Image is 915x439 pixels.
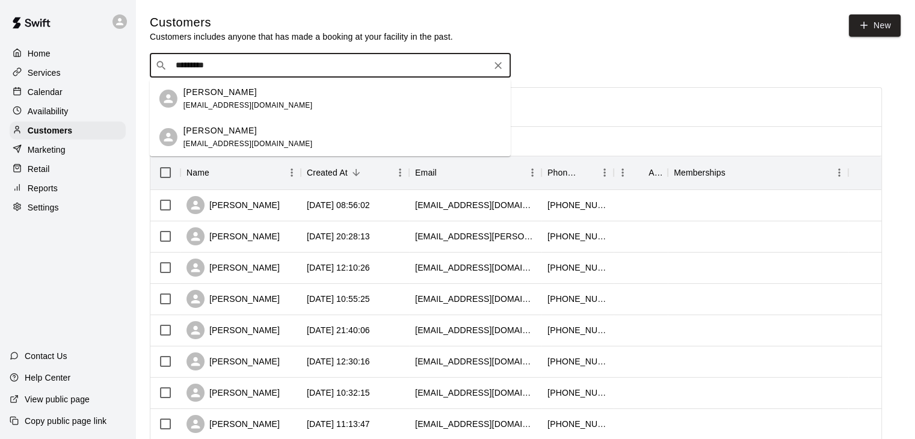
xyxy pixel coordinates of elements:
button: Menu [830,164,848,182]
button: Menu [283,164,301,182]
div: 2025-08-06 10:32:15 [307,387,370,399]
div: 2025-08-09 12:10:26 [307,262,370,274]
div: attlereagan@gmail.com [415,262,535,274]
p: Help Center [25,372,70,384]
div: [PERSON_NAME] [186,384,280,402]
a: Home [10,45,126,63]
button: Menu [614,164,632,182]
button: Sort [579,164,596,181]
div: trace.chu@gmail.com [415,324,535,336]
div: tam.penny@gmail.com [415,230,535,242]
div: 2025-08-05 11:13:47 [307,418,370,430]
div: [PERSON_NAME] [186,290,280,308]
a: Reports [10,179,126,197]
button: Clear [490,57,507,74]
div: [PERSON_NAME] [186,321,280,339]
div: Memberships [674,156,726,189]
p: Customers [28,124,72,137]
div: +17782311889 [547,262,608,274]
div: Age [614,156,668,189]
a: Availability [10,102,126,120]
div: +16049080568 [547,355,608,367]
button: Sort [348,164,365,181]
div: +16047876410 [547,324,608,336]
div: 2025-08-08 10:55:25 [307,293,370,305]
div: [PERSON_NAME] [186,227,280,245]
div: 2025-08-07 12:30:16 [307,355,370,367]
div: Name [186,156,209,189]
p: Marketing [28,144,66,156]
button: Sort [726,164,742,181]
p: Calendar [28,86,63,98]
div: shing.tam@gmail.com [415,387,535,399]
div: Phone Number [541,156,614,189]
div: +16043606456 [547,293,608,305]
div: Christina Strudwick [159,90,177,108]
a: Marketing [10,141,126,159]
p: [PERSON_NAME] [183,86,257,99]
div: Corey Strudwick [159,128,177,146]
button: Sort [437,164,454,181]
a: Retail [10,160,126,178]
p: Retail [28,163,50,175]
div: [PERSON_NAME] [186,352,280,370]
div: Age [649,156,662,189]
div: Email [409,156,541,189]
div: Created At [301,156,409,189]
div: 2025-08-15 08:56:02 [307,199,370,211]
div: Name [180,156,301,189]
div: +17788362454 [547,199,608,211]
p: Reports [28,182,58,194]
div: [PERSON_NAME] [186,196,280,214]
div: sonjamnm@yahoo.ca [415,199,535,211]
button: Sort [209,164,226,181]
div: Search customers by name or email [150,54,511,78]
button: Menu [391,164,409,182]
span: [EMAIL_ADDRESS][DOMAIN_NAME] [183,101,313,109]
p: Customers includes anyone that has made a booking at your facility in the past. [150,31,453,43]
div: Phone Number [547,156,579,189]
div: +17789280028 [547,230,608,242]
button: Menu [596,164,614,182]
div: +17782315721 [547,418,608,430]
a: New [849,14,901,37]
p: Availability [28,105,69,117]
a: Settings [10,198,126,216]
p: Home [28,48,51,60]
div: [PERSON_NAME] [186,415,280,433]
div: 2025-08-07 21:40:06 [307,324,370,336]
div: blairwcasey@gmail.com [415,293,535,305]
div: [PERSON_NAME] [186,259,280,277]
h5: Customers [150,14,453,31]
button: Sort [632,164,649,181]
p: View public page [25,393,90,405]
div: Created At [307,156,348,189]
a: Calendar [10,83,126,101]
p: Settings [28,201,59,213]
p: Contact Us [25,350,67,362]
p: Copy public page link [25,415,106,427]
a: Services [10,64,126,82]
div: 2025-08-14 20:28:13 [307,230,370,242]
p: [PERSON_NAME] [183,124,257,137]
div: Email [415,156,437,189]
div: bnaphegyi@gmail.com [415,355,535,367]
button: Menu [523,164,541,182]
div: henrychhuang@gmail.com [415,418,535,430]
p: Services [28,67,61,79]
div: +16047267825 [547,387,608,399]
span: [EMAIL_ADDRESS][DOMAIN_NAME] [183,140,313,148]
a: Customers [10,121,126,140]
div: Memberships [668,156,848,189]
